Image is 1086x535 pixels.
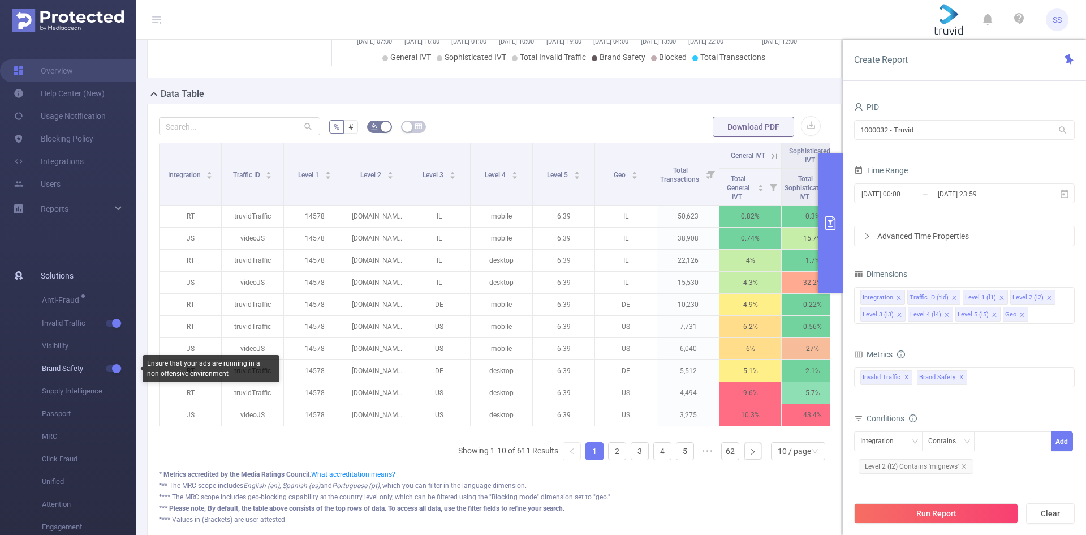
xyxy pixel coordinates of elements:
p: 7,731 [657,316,719,337]
span: Total Transactions [660,166,701,183]
tspan: [DATE] 22:00 [688,38,723,45]
span: Click Fraud [42,448,136,470]
i: icon: caret-down [206,174,213,178]
a: Help Center (New) [14,82,105,105]
p: US [595,338,657,359]
div: Level 3 (l3) [863,307,894,322]
p: DE [595,294,657,315]
li: Geo [1003,307,1028,322]
span: Create Report [854,54,908,65]
p: 32.2% [782,272,843,293]
i: icon: close [944,312,950,319]
span: Brand Safety [600,53,645,62]
div: Level 4 (l4) [910,307,941,322]
p: 0.22% [782,294,843,315]
span: Level 3 [423,171,445,179]
a: Usage Notification [14,105,106,127]
p: mobile [471,294,532,315]
p: JS [160,404,221,426]
p: US [408,338,470,359]
button: Clear [1026,503,1075,524]
p: videoJS [222,272,283,293]
i: icon: right [749,448,756,455]
button: Run Report [854,503,1018,524]
i: icon: caret-up [325,170,331,173]
li: Next Page [744,442,762,460]
p: JS [160,338,221,359]
span: Anti-Fraud [42,296,83,304]
p: 6,040 [657,338,719,359]
span: General IVT [731,152,765,160]
p: 4,494 [657,382,719,404]
p: RT [160,316,221,337]
span: Attention [42,493,136,516]
li: Previous Page [563,442,581,460]
i: icon: down [812,448,818,456]
p: RT [160,294,221,315]
span: # [348,122,354,131]
i: icon: close [961,464,967,469]
div: **** The MRC scope includes geo-blocking capability at the country level only, which can be filte... [159,492,830,502]
div: Sort [757,183,764,190]
i: icon: caret-down [325,174,331,178]
i: icon: left [568,448,575,455]
p: 14578 [284,316,346,337]
div: **** Values in (Brackets) are user attested [159,515,830,525]
tspan: [DATE] 13:00 [641,38,676,45]
li: 3 [631,442,649,460]
p: 6.39 [533,272,594,293]
div: Traffic ID (tid) [910,290,949,305]
p: videoJS [222,228,283,249]
p: [DOMAIN_NAME] [346,272,408,293]
span: ✕ [904,371,909,384]
p: US [408,382,470,404]
p: 5.7% [782,382,843,404]
div: Sort [511,170,518,177]
a: Overview [14,59,73,82]
p: mobile [471,316,532,337]
div: Integration [863,290,893,305]
i: Filter menu [765,169,781,205]
p: [DOMAIN_NAME] [346,250,408,271]
span: Metrics [854,350,893,359]
span: Visibility [42,335,136,357]
p: US [595,316,657,337]
p: 10,230 [657,294,719,315]
tspan: [DATE] 04:00 [593,38,628,45]
div: Sort [387,170,394,177]
span: General IVT [390,53,431,62]
div: Geo [1005,307,1016,322]
p: 9.6% [719,382,781,404]
span: Total Invalid Traffic [520,53,586,62]
i: English (en), Spanish (es) [243,482,320,490]
p: 6.39 [533,294,594,315]
p: IL [408,228,470,249]
p: 14578 [284,404,346,426]
i: icon: close [896,295,902,302]
span: Level 4 [485,171,507,179]
i: Filter menu [703,143,719,205]
i: icon: down [964,438,971,446]
p: 14578 [284,228,346,249]
span: ✕ [959,371,964,384]
p: desktop [471,360,532,382]
p: 27% [782,338,843,359]
i: icon: close [999,295,1005,302]
p: DE [595,360,657,382]
span: Geo [614,171,627,179]
p: 4.3% [719,272,781,293]
p: 14578 [284,360,346,382]
div: Sort [449,170,456,177]
i: icon: caret-up [387,170,393,173]
a: Reports [41,198,68,220]
p: [DOMAIN_NAME] [346,206,408,227]
i: icon: caret-down [449,174,455,178]
i: icon: close [951,295,957,302]
p: 5.1% [719,360,781,382]
span: ••• [699,442,717,460]
p: 6.39 [533,316,594,337]
p: [DOMAIN_NAME] [346,360,408,382]
li: Level 3 (l3) [860,307,906,322]
span: Brand Safety [917,370,967,385]
i: icon: caret-up [449,170,455,173]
